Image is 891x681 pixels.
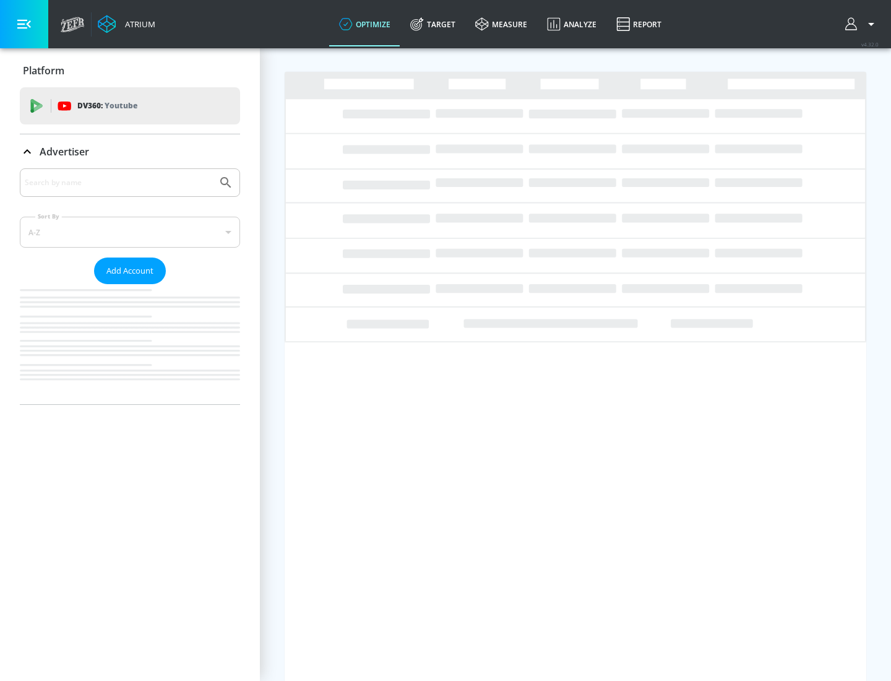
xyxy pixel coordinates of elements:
button: Add Account [94,258,166,284]
a: Analyze [537,2,606,46]
a: measure [465,2,537,46]
p: Youtube [105,99,137,112]
div: Advertiser [20,134,240,169]
a: optimize [329,2,400,46]
div: Advertiser [20,168,240,404]
label: Sort By [35,212,62,220]
input: Search by name [25,175,212,191]
div: A-Z [20,217,240,248]
a: Target [400,2,465,46]
a: Report [606,2,671,46]
span: Add Account [106,264,153,278]
p: Platform [23,64,64,77]
div: DV360: Youtube [20,87,240,124]
p: DV360: [77,99,137,113]
nav: list of Advertiser [20,284,240,404]
p: Advertiser [40,145,89,158]
div: Atrium [120,19,155,30]
span: v 4.32.0 [861,41,879,48]
a: Atrium [98,15,155,33]
div: Platform [20,53,240,88]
